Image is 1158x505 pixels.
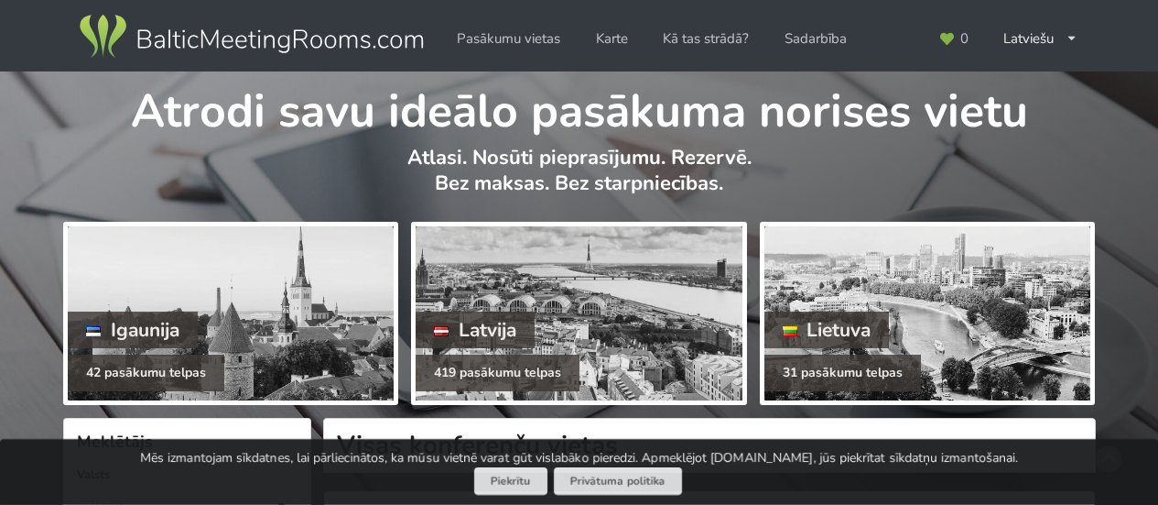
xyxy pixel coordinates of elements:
span: 0 [960,32,969,46]
a: Privātuma politika [554,467,682,496]
button: Piekrītu [474,467,547,496]
div: 42 pasākumu telpas [68,355,224,391]
div: Latvija [416,312,535,348]
a: Karte [583,21,641,57]
a: Sadarbība [772,21,860,57]
div: 419 pasākumu telpas [416,355,579,391]
a: Latvija 419 pasākumu telpas [411,222,746,405]
a: Igaunija 42 pasākumu telpas [63,222,398,405]
p: Atlasi. Nosūti pieprasījumu. Rezervē. Bez maksas. Bez starpniecības. [63,145,1095,215]
a: Kā tas strādā? [650,21,762,57]
div: 31 pasākumu telpas [764,355,921,391]
div: Igaunija [68,312,198,348]
a: Pasākumu vietas [444,21,573,57]
div: Latviešu [990,21,1090,57]
h1: Visas konferenču vietas [323,418,1096,473]
div: Lietuva [764,312,890,348]
img: Baltic Meeting Rooms [76,11,427,62]
a: Lietuva 31 pasākumu telpas [760,222,1095,405]
span: Meklētājs [77,431,153,453]
h1: Atrodi savu ideālo pasākuma norises vietu [63,71,1095,141]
